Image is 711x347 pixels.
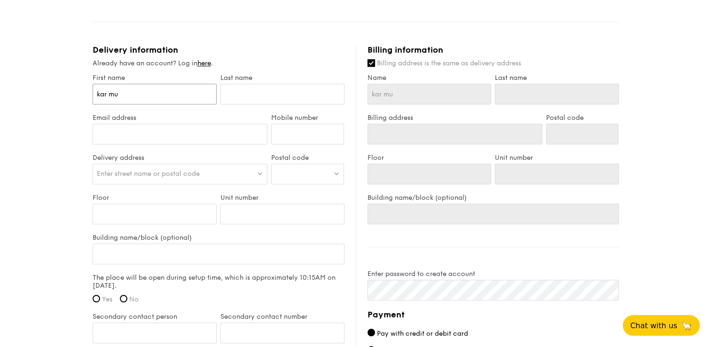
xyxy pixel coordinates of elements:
label: Email address [93,114,268,122]
input: Billing address is the same as delivery address [367,59,375,67]
img: icon-dropdown.fa26e9f9.svg [257,170,263,177]
span: No [129,295,139,303]
span: Enter street name or postal code [97,170,200,178]
input: Pay with credit or debit card [367,329,375,336]
label: Building name/block (optional) [93,234,344,242]
label: Postal code [546,114,619,122]
a: here [197,59,211,67]
label: Unit number [220,194,344,202]
span: Pay with credit or debit card [377,330,468,338]
button: Chat with us🦙 [623,315,700,336]
input: No [120,295,127,302]
label: Enter password to create account [367,270,619,278]
label: Floor [93,194,217,202]
span: Yes [102,295,112,303]
h4: Payment [367,308,619,321]
label: Last name [220,74,344,82]
label: Secondary contact number [220,313,344,321]
label: Last name [495,74,619,82]
span: Billing address is the same as delivery address [377,59,521,67]
span: 🦙 [681,320,692,331]
label: First name [93,74,217,82]
label: Unit number [495,154,619,162]
div: Already have an account? Log in . [93,59,344,68]
span: Delivery information [93,45,178,55]
input: Yes [93,295,100,302]
label: The place will be open during setup time, which is approximately 10:15AM on [DATE]. [93,274,344,290]
label: Secondary contact person [93,313,217,321]
label: Billing address [367,114,542,122]
label: Building name/block (optional) [367,194,619,202]
label: Delivery address [93,154,268,162]
label: Postal code [271,154,344,162]
label: Name [367,74,492,82]
span: Chat with us [630,321,677,330]
span: Billing information [367,45,443,55]
label: Floor [367,154,492,162]
img: icon-dropdown.fa26e9f9.svg [333,170,340,177]
label: Mobile number [271,114,344,122]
